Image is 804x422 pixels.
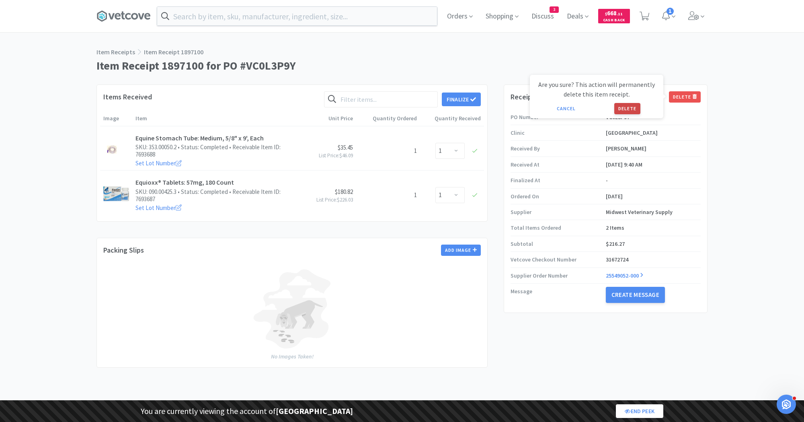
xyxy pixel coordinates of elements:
[667,8,674,15] span: 1
[135,178,234,186] a: Equioxx® Tablets: 57mg, 180 Count
[356,111,420,126] div: Quantity Ordered
[359,190,417,200] h6: 1
[511,128,605,137] div: Clinic
[276,406,353,416] strong: [GEOGRAPHIC_DATA]
[511,192,605,201] div: Ordered On
[295,152,353,159] p: List Price: $46.09
[598,5,630,27] a: $668.11Cash Back
[511,255,605,264] div: Vetcove Checkout Number
[669,91,701,103] button: Delete
[135,188,289,203] p: SKU: 090.00425.3 Status: Completed Receivable Item ID: 7693687
[528,13,557,20] a: Discuss3
[100,111,132,126] div: Image
[606,272,644,279] a: 25549052-000
[511,208,605,216] div: Supplier
[606,239,701,248] div: $216.27
[324,91,438,107] input: Filter items...
[96,48,135,56] a: Item Receipts
[606,144,701,153] div: [PERSON_NAME]
[441,245,481,256] button: Add Image
[605,9,623,17] span: 668
[617,11,623,16] span: . 11
[135,159,182,167] a: Set Lot Number
[295,143,353,152] h6: $35.45
[157,7,437,25] input: Search by item, sku, manufacturer, ingredient, size...
[228,143,232,151] span: •
[536,80,657,99] p: Are you sure? This action will permanently delete this item receipt.
[420,111,484,126] div: Quantity Received
[359,146,417,156] h6: 1
[511,160,605,169] div: Received At
[135,144,289,158] p: SKU: 353.00050.2 Status: Completed Receivable Item ID: 7693688
[252,269,332,349] img: blind-dog-light.png
[511,176,605,185] div: Finalized At
[511,223,605,232] div: Total Items Ordered
[553,103,580,114] button: Cancel
[511,239,605,248] div: Subtotal
[176,143,181,151] span: •
[103,91,324,103] h4: Items Received
[614,103,640,114] button: Delete
[511,91,669,103] h4: Receipt Details
[141,405,353,418] p: You are currently viewing the account of
[96,57,708,75] h1: Item Receipt 1897100 for PO #VC0L3P9Y
[511,144,605,153] div: Received By
[606,223,701,232] div: 2 Items
[606,128,701,137] div: [GEOGRAPHIC_DATA]
[777,395,796,414] iframe: Intercom live chat
[606,160,701,169] div: [DATE] 9:40 AM
[228,188,232,196] span: •
[103,352,481,361] p: No Images Taken!
[103,141,120,158] img: b5468cd451b247a7a926712fe3f5cf45_111212.jpeg
[176,188,181,196] span: •
[606,208,701,216] div: Midwest Veterinary Supply
[135,204,182,212] a: Set Lot Number
[511,287,605,296] div: Message
[442,93,481,106] button: Finalize
[606,287,665,303] button: Create Message
[103,245,441,256] h4: Packing Slips
[606,176,701,185] div: -
[605,11,607,16] span: $
[511,271,605,280] div: Supplier Order Number
[603,18,625,23] span: Cash Back
[511,113,605,121] div: PO Number
[295,187,353,197] h6: $180.82
[550,7,558,12] span: 3
[144,48,203,56] a: Item Receipt 1897100
[606,192,701,201] div: [DATE]
[606,255,701,264] div: 31672724
[135,134,264,142] a: Equine Stomach Tube: Medium, 5/8" x 9', Each
[132,111,292,126] div: Item
[292,111,356,126] div: Unit Price
[103,186,129,201] img: 127f98cdb03d46c8aa9d2aeb2ee3a154_472415.jpeg
[616,404,663,418] a: End Peek
[295,197,353,203] p: List Price: $226.03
